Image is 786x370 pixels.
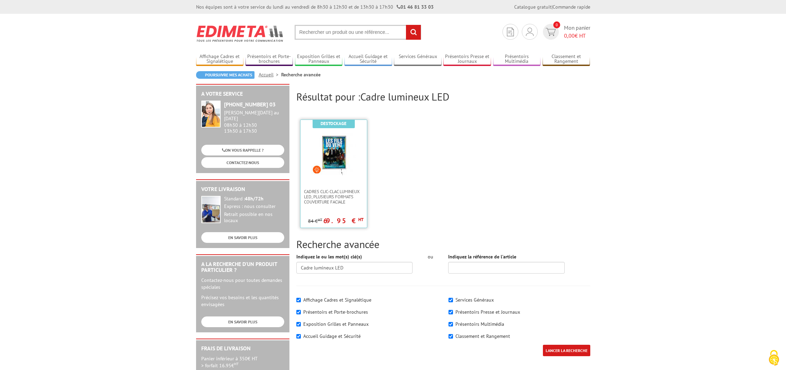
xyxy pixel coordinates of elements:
[296,334,301,339] input: Accueil Guidage et Sécurité
[224,110,284,122] div: [PERSON_NAME][DATE] au [DATE]
[564,32,590,40] span: € HT
[296,298,301,302] input: Affichage Cadres et Signalétique
[564,32,575,39] span: 0,00
[455,309,520,315] label: Présentoirs Presse et Journaux
[423,253,438,260] div: ou
[303,297,371,303] label: Affichage Cadres et Signalétique
[281,71,321,78] li: Recherche avancée
[246,54,293,65] a: Présentoirs et Porte-brochures
[507,28,514,36] img: devis rapide
[311,130,356,175] img: Cadres Clic-Clac lumineux LED, plusieurs formats couverture faciale
[234,361,239,366] sup: HT
[553,4,590,10] a: Commande rapide
[344,54,392,65] a: Accueil Guidage et Sécurité
[245,196,263,202] strong: 48h/72h
[201,294,284,308] p: Précisez vos besoins et les quantités envisagées
[449,298,453,302] input: Services Généraux
[514,4,552,10] a: Catalogue gratuit
[295,54,343,65] a: Exposition Grilles et Panneaux
[201,101,221,127] img: widget-service.jpg
[201,362,239,369] span: > forfait 16.95€
[296,253,362,260] label: Indiquez le ou les mot(s) clé(s)
[449,322,453,326] input: Présentoirs Multimédia
[224,196,284,202] div: Standard :
[526,28,534,36] img: devis rapide
[201,355,284,369] p: Panier inférieur à 350€ HT
[201,157,284,168] a: CONTACTEZ-NOUS
[321,121,346,126] b: Destockage
[201,316,284,327] a: EN SAVOIR PLUS
[564,24,590,40] span: Mon panier
[303,321,369,327] label: Exposition Grilles et Panneaux
[196,54,244,65] a: Affichage Cadres et Signalétique
[541,24,590,40] a: devis rapide 0 Mon panier 0,00€ HT
[318,217,322,222] sup: HT
[296,91,590,102] h2: Résultat pour :
[514,3,590,10] div: |
[493,54,541,65] a: Présentoirs Multimédia
[358,217,363,222] sup: HT
[455,333,510,339] label: Classement et Rangement
[196,71,255,79] a: Poursuivre mes achats
[201,186,284,192] h2: Votre livraison
[224,203,284,210] div: Express : nous consulter
[296,238,590,250] h2: Recherche avancée
[196,21,284,46] img: Edimeta
[449,310,453,314] input: Présentoirs Presse et Journaux
[397,4,434,10] strong: 01 46 81 33 03
[201,145,284,155] a: ON VOUS RAPPELLE ?
[224,101,276,108] strong: [PHONE_NUMBER] 03
[201,345,284,352] h2: Frais de Livraison
[304,189,363,205] span: Cadres Clic-Clac lumineux LED, plusieurs formats couverture faciale
[394,54,442,65] a: Services Généraux
[201,91,284,97] h2: A votre service
[296,322,301,326] input: Exposition Grilles et Panneaux
[543,345,590,356] input: LANCER LA RECHERCHE
[303,333,361,339] label: Accueil Guidage et Sécurité
[546,28,556,36] img: devis rapide
[323,219,363,223] p: 69.95 €
[553,21,560,28] span: 0
[303,309,368,315] label: Présentoirs et Porte-brochures
[455,321,504,327] label: Présentoirs Multimédia
[443,54,491,65] a: Présentoirs Presse et Journaux
[224,110,284,134] div: 08h30 à 12h30 13h30 à 17h30
[762,347,786,370] button: Cookies (fenêtre modale)
[201,196,221,223] img: widget-livraison.jpg
[543,54,590,65] a: Classement et Rangement
[201,277,284,291] p: Contactez-nous pour toutes demandes spéciales
[308,219,322,224] p: 84 €
[300,189,367,205] a: Cadres Clic-Clac lumineux LED, plusieurs formats couverture faciale
[360,90,450,103] span: Cadre lumineux LED
[259,72,281,78] a: Accueil
[406,25,421,40] input: rechercher
[449,334,453,339] input: Classement et Rangement
[196,3,434,10] div: Nos équipes sont à votre service du lundi au vendredi de 8h30 à 12h30 et de 13h30 à 17h30
[765,349,783,367] img: Cookies (fenêtre modale)
[295,25,421,40] input: Rechercher un produit ou une référence...
[201,261,284,273] h2: A la recherche d'un produit particulier ?
[455,297,494,303] label: Services Généraux
[296,310,301,314] input: Présentoirs et Porte-brochures
[448,253,516,260] label: Indiquez la référence de l'article
[201,232,284,243] a: EN SAVOIR PLUS
[224,211,284,224] div: Retrait possible en nos locaux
